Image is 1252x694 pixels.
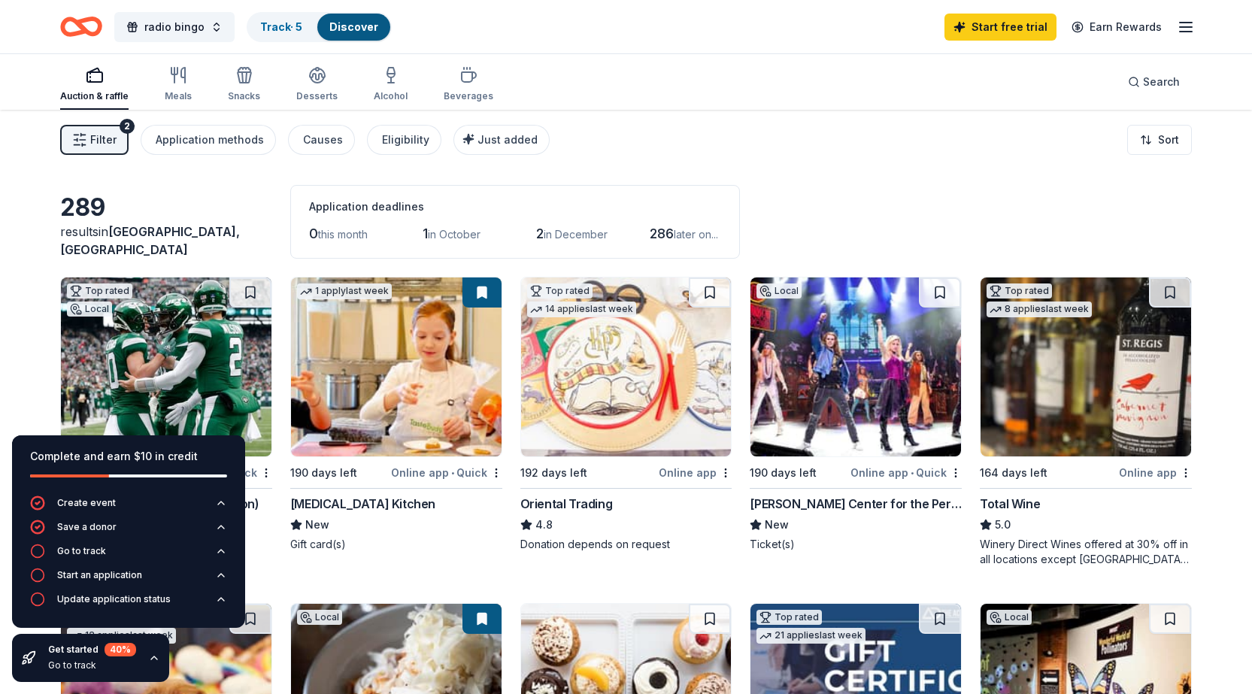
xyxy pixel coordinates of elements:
a: Earn Rewards [1063,14,1171,41]
div: 40 % [105,643,136,656]
div: Local [297,610,342,625]
button: Create event [30,495,227,520]
button: Update application status [30,592,227,616]
div: Online app [659,463,732,482]
img: Image for Tilles Center for the Performing Arts [750,277,961,456]
div: 289 [60,192,272,223]
button: Application methods [141,125,276,155]
div: Create event [57,497,116,509]
div: Complete and earn $10 in credit [30,447,227,465]
button: Auction & raffle [60,60,129,110]
div: Ticket(s) [750,537,962,552]
img: Image for Oriental Trading [521,277,732,456]
a: Image for Taste Buds Kitchen1 applylast week190 days leftOnline app•Quick[MEDICAL_DATA] KitchenNe... [290,277,502,552]
button: Desserts [296,60,338,110]
button: Filter2 [60,125,129,155]
button: Causes [288,125,355,155]
button: Save a donor [30,520,227,544]
div: Alcohol [374,90,408,102]
span: 4.8 [535,516,553,534]
div: Online app Quick [391,463,502,482]
a: Image for New York Jets (In-Kind Donation)Top ratedLocal190 days leftOnline app•Quick[US_STATE] J... [60,277,272,552]
div: Top rated [987,283,1052,299]
button: radio bingo [114,12,235,42]
span: Filter [90,131,117,149]
button: Snacks [228,60,260,110]
a: Home [60,9,102,44]
button: Go to track [30,544,227,568]
span: radio bingo [144,18,205,36]
div: Application methods [156,131,264,149]
div: Local [987,610,1032,625]
button: Sort [1127,125,1192,155]
div: [MEDICAL_DATA] Kitchen [290,495,435,513]
div: Top rated [527,283,593,299]
span: New [305,516,329,534]
div: Snacks [228,90,260,102]
button: Track· 5Discover [247,12,392,42]
button: Alcohol [374,60,408,110]
div: 8 applies last week [987,302,1092,317]
span: Just added [477,133,538,146]
a: Image for Tilles Center for the Performing ArtsLocal190 days leftOnline app•Quick[PERSON_NAME] Ce... [750,277,962,552]
div: Local [67,302,112,317]
div: [PERSON_NAME] Center for the Performing Arts [750,495,962,513]
div: Online app [1119,463,1192,482]
img: Image for New York Jets (In-Kind Donation) [61,277,271,456]
span: • [451,467,454,479]
div: Online app Quick [850,463,962,482]
span: New [765,516,789,534]
div: Desserts [296,90,338,102]
button: Start an application [30,568,227,592]
div: Top rated [756,610,822,625]
span: Sort [1158,131,1179,149]
a: Start free trial [944,14,1056,41]
span: 1 [423,226,428,241]
div: results [60,223,272,259]
div: Top rated [67,283,132,299]
div: Go to track [57,545,106,557]
span: in October [428,228,480,241]
span: 5.0 [995,516,1011,534]
a: Image for Total WineTop rated8 applieslast week164 days leftOnline appTotal Wine5.0Winery Direct ... [980,277,1192,567]
div: Application deadlines [309,198,721,216]
div: Eligibility [382,131,429,149]
span: [GEOGRAPHIC_DATA], [GEOGRAPHIC_DATA] [60,224,240,257]
a: Track· 5 [260,20,302,33]
span: this month [318,228,368,241]
div: 1 apply last week [297,283,392,299]
div: 190 days left [750,464,817,482]
div: Go to track [48,659,136,671]
span: later on... [674,228,718,241]
div: Local [756,283,802,299]
a: Discover [329,20,378,33]
span: 0 [309,226,318,241]
span: in December [544,228,608,241]
div: 190 days left [290,464,357,482]
span: Search [1143,73,1180,91]
div: Meals [165,90,192,102]
div: 192 days left [520,464,587,482]
div: Total Wine [980,495,1040,513]
img: Image for Taste Buds Kitchen [291,277,502,456]
button: Meals [165,60,192,110]
div: Start an application [57,569,142,581]
div: Oriental Trading [520,495,613,513]
div: 164 days left [980,464,1047,482]
img: Image for Total Wine [981,277,1191,456]
div: Causes [303,131,343,149]
div: 2 [120,119,135,134]
span: 286 [650,226,674,241]
span: 2 [536,226,544,241]
div: Winery Direct Wines offered at 30% off in all locations except [GEOGRAPHIC_DATA], [GEOGRAPHIC_DAT... [980,537,1192,567]
button: Eligibility [367,125,441,155]
div: Beverages [444,90,493,102]
div: Auction & raffle [60,90,129,102]
a: Image for Oriental TradingTop rated14 applieslast week192 days leftOnline appOriental Trading4.8D... [520,277,732,552]
div: Donation depends on request [520,537,732,552]
span: • [911,467,914,479]
button: Search [1116,67,1192,97]
div: Get started [48,643,136,656]
button: Beverages [444,60,493,110]
div: Update application status [57,593,171,605]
